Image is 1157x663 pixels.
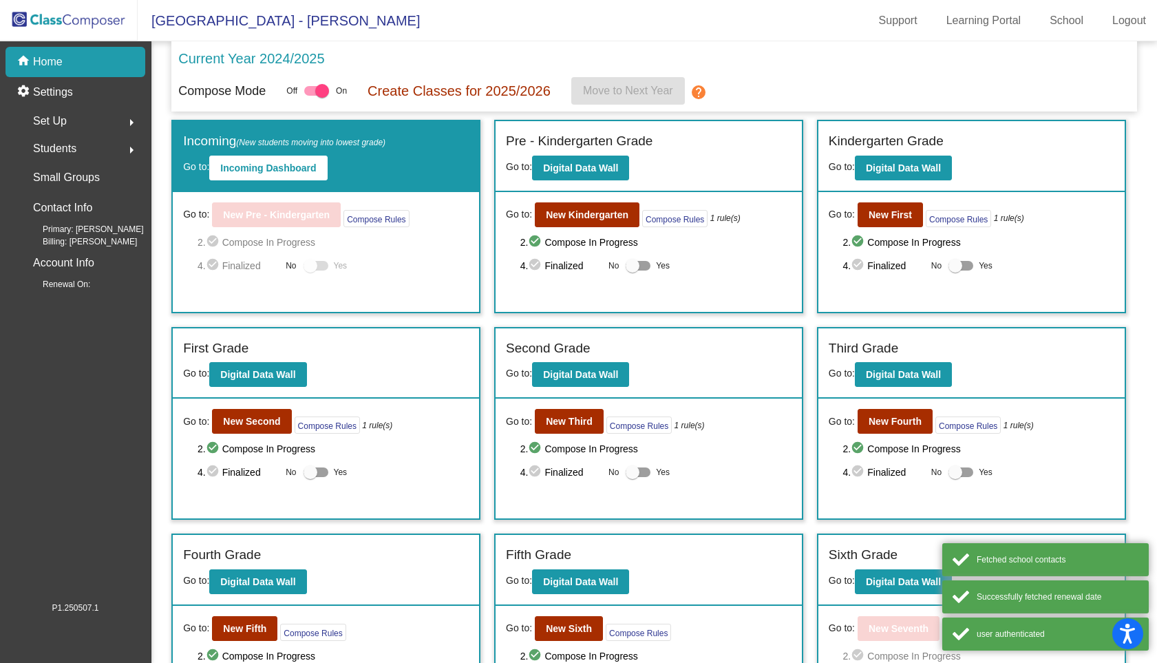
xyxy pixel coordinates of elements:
mat-icon: help [690,84,707,101]
button: Compose Rules [935,417,1001,434]
p: Settings [33,84,73,101]
button: New Kindergarten [535,202,639,227]
span: Go to: [829,621,855,635]
mat-icon: check_circle [528,257,544,274]
mat-icon: check_circle [851,441,867,457]
button: Digital Data Wall [209,362,306,387]
button: Digital Data Wall [532,362,629,387]
b: Digital Data Wall [220,369,295,380]
span: [GEOGRAPHIC_DATA] - [PERSON_NAME] [138,10,420,32]
button: New Seventh [858,616,940,641]
button: Compose Rules [280,624,346,641]
span: Off [286,85,297,97]
span: 4. Finalized [520,257,602,274]
b: New Seventh [869,623,928,634]
mat-icon: check_circle [206,441,222,457]
i: 1 rule(s) [994,212,1024,224]
span: Renewal On: [21,278,90,291]
span: No [608,466,619,478]
label: Fourth Grade [183,545,261,565]
span: Go to: [506,207,532,222]
span: No [286,466,296,478]
mat-icon: check_circle [851,257,867,274]
span: Primary: [PERSON_NAME] [21,223,144,235]
mat-icon: check_circle [851,464,867,481]
span: No [931,260,942,272]
span: Students [33,139,76,158]
b: Digital Data Wall [543,576,618,587]
mat-icon: check_circle [528,464,544,481]
span: 2. Compose In Progress [198,234,469,251]
p: Small Groups [33,168,100,187]
label: Pre - Kindergarten Grade [506,131,652,151]
button: Compose Rules [343,210,409,227]
i: 1 rule(s) [362,419,392,432]
button: Move to Next Year [571,77,685,105]
span: On [336,85,347,97]
span: Yes [656,464,670,481]
b: New Kindergarten [546,209,628,220]
span: (New students moving into lowest grade) [236,138,385,147]
span: 4. Finalized [198,257,279,274]
span: Go to: [829,368,855,379]
span: No [286,260,296,272]
b: New Pre - Kindergarten [223,209,330,220]
b: New First [869,209,912,220]
mat-icon: check_circle [206,234,222,251]
div: Fetched school contacts [977,554,1138,566]
b: New Third [546,416,593,427]
p: Account Info [33,253,94,273]
p: Current Year 2024/2025 [178,48,324,69]
label: Sixth Grade [829,545,898,565]
button: Digital Data Wall [209,569,306,594]
button: Incoming Dashboard [209,156,327,180]
p: Home [33,54,63,70]
mat-icon: check_circle [528,234,544,251]
span: 2. Compose In Progress [520,234,792,251]
span: Go to: [183,414,209,429]
a: Learning Portal [935,10,1032,32]
span: Go to: [829,575,855,586]
span: Go to: [183,207,209,222]
mat-icon: check_circle [206,257,222,274]
p: Create Classes for 2025/2026 [368,81,551,101]
i: 1 rule(s) [710,212,741,224]
b: Incoming Dashboard [220,162,316,173]
b: Digital Data Wall [866,576,941,587]
span: Move to Next Year [583,85,673,96]
button: New Pre - Kindergarten [212,202,341,227]
label: Second Grade [506,339,591,359]
span: No [608,260,619,272]
span: Go to: [506,621,532,635]
button: Digital Data Wall [532,156,629,180]
span: 4. Finalized [520,464,602,481]
span: Go to: [506,161,532,172]
span: Yes [979,257,993,274]
p: Compose Mode [178,82,266,101]
span: Go to: [506,414,532,429]
span: Yes [979,464,993,481]
span: 2. Compose In Progress [843,441,1114,457]
b: Digital Data Wall [543,162,618,173]
a: Logout [1101,10,1157,32]
label: First Grade [183,339,248,359]
mat-icon: check_circle [206,464,222,481]
span: Set Up [33,112,67,131]
b: Digital Data Wall [543,369,618,380]
b: Digital Data Wall [220,576,295,587]
button: Compose Rules [926,210,991,227]
label: Incoming [183,131,385,151]
b: Digital Data Wall [866,162,941,173]
span: No [931,466,942,478]
b: Digital Data Wall [866,369,941,380]
span: Go to: [183,621,209,635]
button: New Fifth [212,616,277,641]
label: Third Grade [829,339,898,359]
span: Go to: [506,368,532,379]
span: 2. Compose In Progress [520,441,792,457]
mat-icon: home [17,54,33,70]
button: Compose Rules [642,210,708,227]
mat-icon: check_circle [851,234,867,251]
button: New Fourth [858,409,933,434]
span: Yes [334,464,348,481]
